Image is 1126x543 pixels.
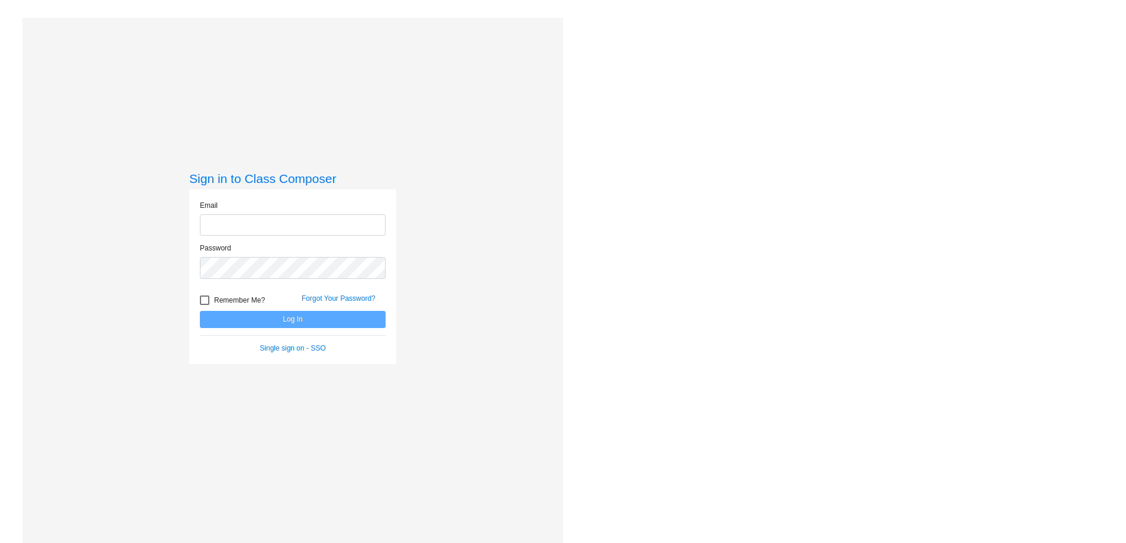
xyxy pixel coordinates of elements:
h3: Sign in to Class Composer [189,171,396,186]
button: Log In [200,311,386,328]
a: Forgot Your Password? [302,294,376,303]
span: Remember Me? [214,293,265,307]
label: Password [200,243,231,253]
a: Single sign on - SSO [260,344,325,352]
label: Email [200,200,218,211]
